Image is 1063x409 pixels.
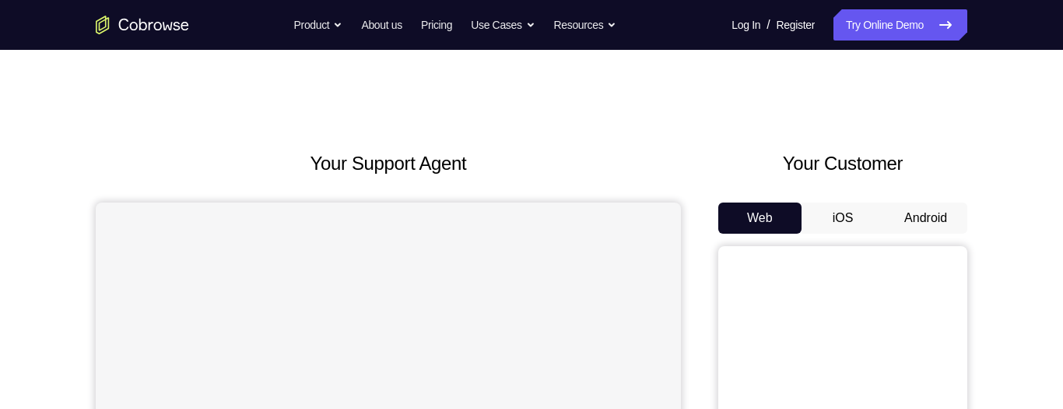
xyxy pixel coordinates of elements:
a: Log In [731,9,760,41]
a: Try Online Demo [833,9,967,41]
button: Resources [554,9,617,41]
h2: Your Support Agent [96,150,681,178]
h2: Your Customer [718,150,967,178]
span: / [767,16,770,34]
a: Pricing [421,9,452,41]
button: Product [294,9,343,41]
a: Register [777,9,815,41]
button: Use Cases [471,9,535,41]
a: Go to the home page [96,16,189,34]
button: Android [884,203,967,234]
button: iOS [802,203,885,234]
button: Web [718,203,802,234]
a: About us [361,9,402,41]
